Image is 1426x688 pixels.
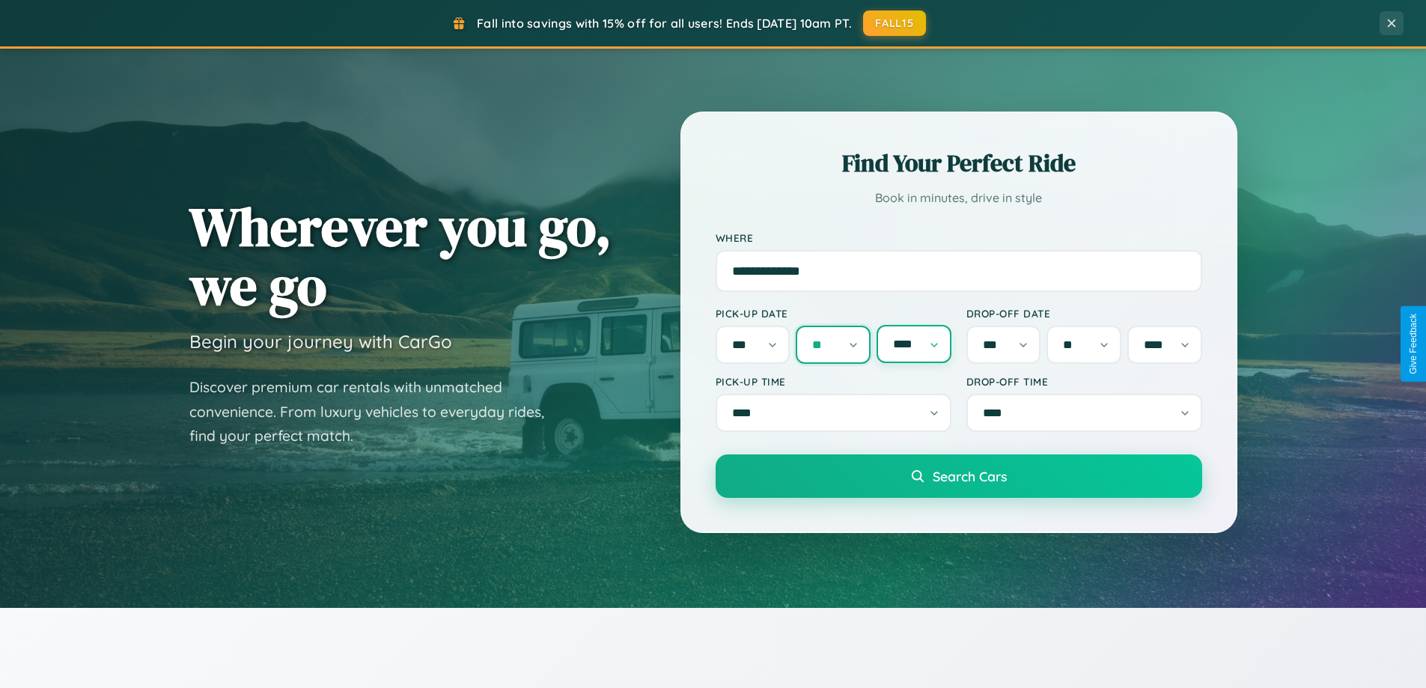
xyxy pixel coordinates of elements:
[716,454,1202,498] button: Search Cars
[716,375,951,388] label: Pick-up Time
[716,187,1202,209] p: Book in minutes, drive in style
[716,231,1202,244] label: Where
[933,468,1007,484] span: Search Cars
[477,16,852,31] span: Fall into savings with 15% off for all users! Ends [DATE] 10am PT.
[966,307,1202,320] label: Drop-off Date
[966,375,1202,388] label: Drop-off Time
[189,197,612,315] h1: Wherever you go, we go
[189,375,564,448] p: Discover premium car rentals with unmatched convenience. From luxury vehicles to everyday rides, ...
[716,147,1202,180] h2: Find Your Perfect Ride
[189,330,452,353] h3: Begin your journey with CarGo
[863,10,926,36] button: FALL15
[716,307,951,320] label: Pick-up Date
[1408,314,1419,374] div: Give Feedback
